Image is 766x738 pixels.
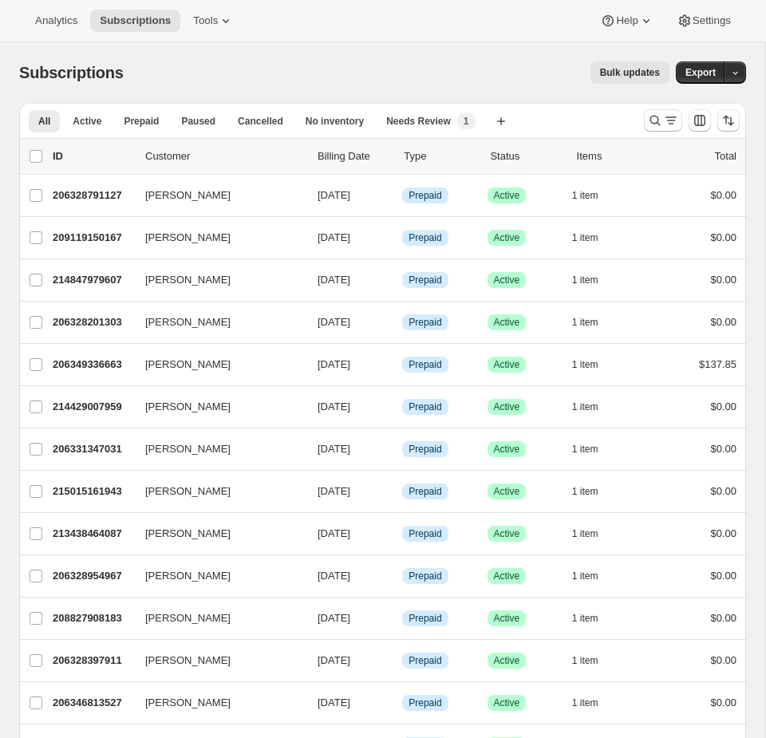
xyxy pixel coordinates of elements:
[53,314,132,330] p: 206328201303
[145,399,231,415] span: [PERSON_NAME]
[616,14,638,27] span: Help
[136,267,295,293] button: [PERSON_NAME]
[710,316,736,328] span: $0.00
[53,353,736,376] div: 206349336663[PERSON_NAME][DATE]InfoPrepaidSuccessActive1 item$137.85
[494,274,520,286] span: Active
[572,396,616,418] button: 1 item
[26,10,87,32] button: Analytics
[572,697,598,709] span: 1 item
[136,183,295,208] button: [PERSON_NAME]
[494,443,520,456] span: Active
[572,523,616,545] button: 1 item
[136,352,295,377] button: [PERSON_NAME]
[409,316,441,329] span: Prepaid
[710,570,736,582] span: $0.00
[53,526,132,542] p: 213438464087
[53,272,132,288] p: 214847979607
[600,66,660,79] span: Bulk updates
[145,187,231,203] span: [PERSON_NAME]
[53,610,132,626] p: 208827908183
[53,148,736,164] div: IDCustomerBilling DateTypeStatusItemsTotal
[318,274,350,286] span: [DATE]
[38,115,50,128] span: All
[318,316,350,328] span: [DATE]
[53,187,132,203] p: 206328791127
[409,358,441,371] span: Prepaid
[53,184,736,207] div: 206328791127[PERSON_NAME][DATE]InfoPrepaidSuccessActive1 item$0.00
[409,189,441,202] span: Prepaid
[136,310,295,335] button: [PERSON_NAME]
[145,695,231,711] span: [PERSON_NAME]
[53,649,736,672] div: 206328397911[PERSON_NAME][DATE]InfoPrepaidSuccessActive1 item$0.00
[318,570,350,582] span: [DATE]
[494,358,520,371] span: Active
[145,148,305,164] p: Customer
[710,443,736,455] span: $0.00
[717,109,740,132] button: Sort the results
[53,396,736,418] div: 214429007959[PERSON_NAME][DATE]InfoPrepaidSuccessActive1 item$0.00
[53,607,736,629] div: 208827908183[PERSON_NAME][DATE]InfoPrepaidSuccessActive1 item$0.00
[699,358,736,370] span: $137.85
[318,612,350,624] span: [DATE]
[710,189,736,201] span: $0.00
[409,231,441,244] span: Prepaid
[494,570,520,582] span: Active
[572,607,616,629] button: 1 item
[572,565,616,587] button: 1 item
[409,697,441,709] span: Prepaid
[318,654,350,666] span: [DATE]
[590,61,669,84] button: Bulk updates
[494,231,520,244] span: Active
[73,115,101,128] span: Active
[19,64,124,81] span: Subscriptions
[572,316,598,329] span: 1 item
[53,230,132,246] p: 209119150167
[494,612,520,625] span: Active
[53,227,736,249] div: 209119150167[PERSON_NAME][DATE]InfoPrepaidSuccessActive1 item$0.00
[464,115,469,128] span: 1
[145,441,231,457] span: [PERSON_NAME]
[667,10,740,32] button: Settings
[53,357,132,373] p: 206349336663
[710,274,736,286] span: $0.00
[409,485,441,498] span: Prepaid
[318,697,350,708] span: [DATE]
[53,523,736,545] div: 213438464087[PERSON_NAME][DATE]InfoPrepaidSuccessActive1 item$0.00
[193,14,218,27] span: Tools
[145,610,231,626] span: [PERSON_NAME]
[572,358,598,371] span: 1 item
[318,527,350,539] span: [DATE]
[136,436,295,462] button: [PERSON_NAME]
[318,189,350,201] span: [DATE]
[136,563,295,589] button: [PERSON_NAME]
[53,653,132,669] p: 206328397911
[494,401,520,413] span: Active
[181,115,215,128] span: Paused
[238,115,283,128] span: Cancelled
[676,61,725,84] button: Export
[572,227,616,249] button: 1 item
[35,14,77,27] span: Analytics
[572,480,616,503] button: 1 item
[136,690,295,716] button: [PERSON_NAME]
[409,612,441,625] span: Prepaid
[386,115,451,128] span: Needs Review
[494,189,520,202] span: Active
[53,438,736,460] div: 206331347031[PERSON_NAME][DATE]InfoPrepaidSuccessActive1 item$0.00
[318,148,391,164] p: Billing Date
[409,570,441,582] span: Prepaid
[318,231,350,243] span: [DATE]
[136,394,295,420] button: [PERSON_NAME]
[590,10,663,32] button: Help
[710,527,736,539] span: $0.00
[494,654,520,667] span: Active
[409,401,441,413] span: Prepaid
[572,649,616,672] button: 1 item
[572,443,598,456] span: 1 item
[572,438,616,460] button: 1 item
[145,357,231,373] span: [PERSON_NAME]
[53,269,736,291] div: 214847979607[PERSON_NAME][DATE]InfoPrepaidSuccessActive1 item$0.00
[689,109,711,132] button: Customize table column order and visibility
[488,110,514,132] button: Create new view
[710,485,736,497] span: $0.00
